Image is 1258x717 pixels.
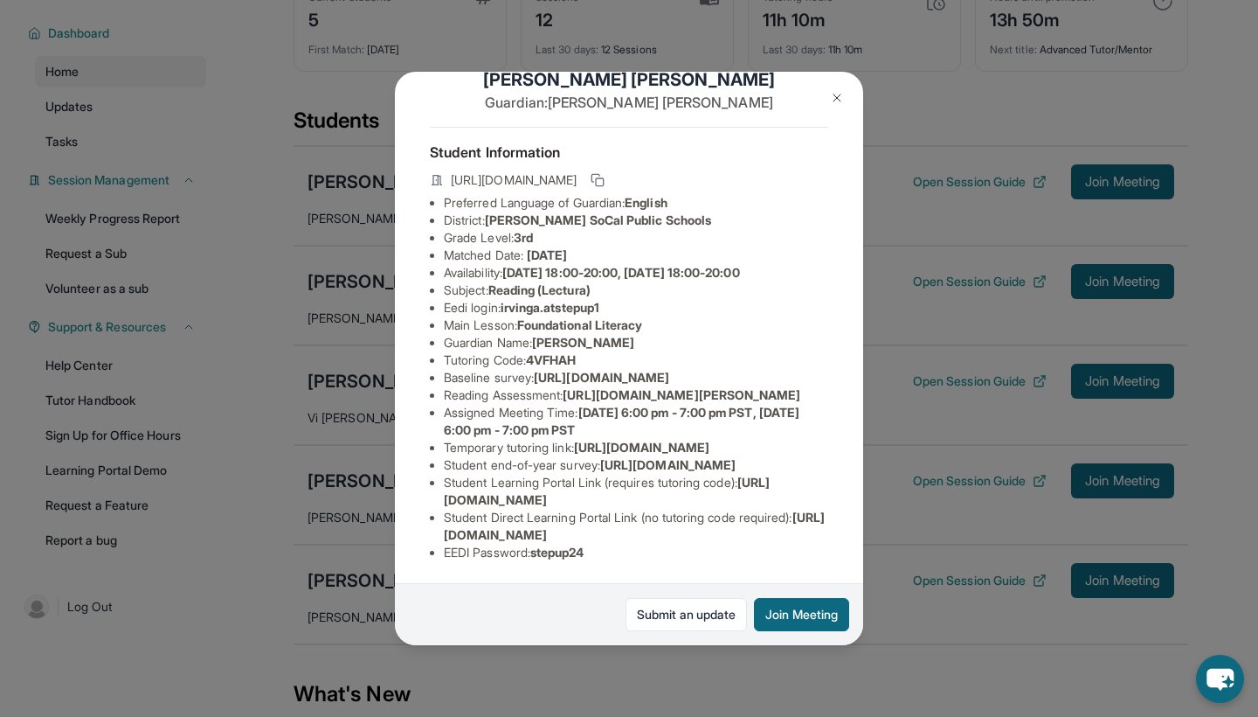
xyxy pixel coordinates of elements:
button: Join Meeting [754,598,849,631]
span: [URL][DOMAIN_NAME] [451,171,577,189]
span: [DATE] [527,247,567,262]
li: Student end-of-year survey : [444,456,828,474]
li: Student Learning Portal Link (requires tutoring code) : [444,474,828,509]
span: [DATE] 18:00-20:00, [DATE] 18:00-20:00 [502,265,740,280]
span: 3rd [514,230,533,245]
a: Submit an update [626,598,747,631]
li: Reading Assessment : [444,386,828,404]
span: Foundational Literacy [517,317,642,332]
span: [DATE] 6:00 pm - 7:00 pm PST, [DATE] 6:00 pm - 7:00 pm PST [444,405,799,437]
span: [URL][DOMAIN_NAME] [574,440,709,455]
button: chat-button [1196,655,1244,703]
span: stepup24 [530,545,584,560]
span: [URL][DOMAIN_NAME][PERSON_NAME] [563,387,800,402]
li: Temporary tutoring link : [444,439,828,456]
li: Baseline survey : [444,369,828,386]
li: Guardian Name : [444,334,828,352]
li: Student Direct Learning Portal Link (no tutoring code required) : [444,509,828,544]
li: Tutoring Code : [444,352,828,369]
li: EEDI Password : [444,544,828,561]
li: District: [444,212,828,229]
li: Main Lesson : [444,317,828,334]
span: Reading (Lectura) [488,282,591,297]
span: 4VFHAH [526,352,576,367]
li: Assigned Meeting Time : [444,404,828,439]
p: Guardian: [PERSON_NAME] [PERSON_NAME] [430,92,828,113]
span: [PERSON_NAME] [532,335,634,350]
button: Copy link [587,170,608,191]
span: English [625,195,667,210]
h4: Student Information [430,142,828,163]
h1: [PERSON_NAME] [PERSON_NAME] [430,67,828,92]
img: Close Icon [830,91,844,105]
span: [URL][DOMAIN_NAME] [600,457,736,472]
li: Grade Level: [444,229,828,247]
li: Subject : [444,282,828,299]
li: Eedi login : [444,299,828,317]
li: Preferred Language of Guardian: [444,194,828,212]
li: Availability: [444,264,828,282]
span: [URL][DOMAIN_NAME] [534,370,669,385]
span: irvinga.atstepup1 [501,300,599,315]
li: Matched Date: [444,247,828,264]
span: [PERSON_NAME] SoCal Public Schools [485,212,711,227]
